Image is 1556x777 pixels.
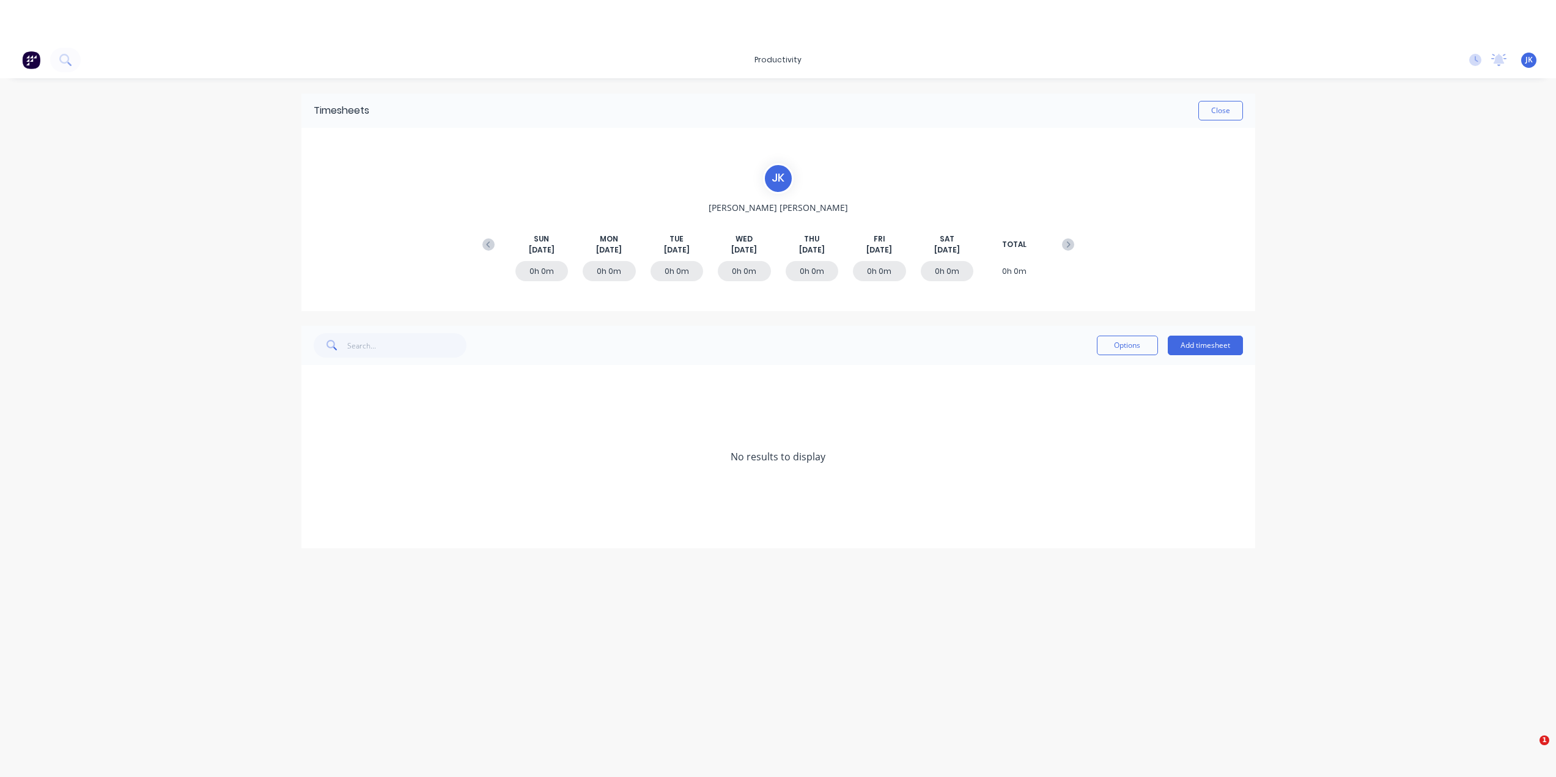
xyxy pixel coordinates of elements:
div: 0h 0m [718,261,771,281]
span: [PERSON_NAME] [PERSON_NAME] [709,201,848,214]
div: 0h 0m [515,261,569,281]
span: TOTAL [1002,239,1027,250]
div: No results to display [301,365,1255,548]
div: 0h 0m [921,261,974,281]
div: 0h 0m [651,261,704,281]
iframe: Intercom live chat [1514,735,1544,765]
div: 0h 0m [988,261,1041,281]
img: Factory [22,51,40,69]
div: J K [763,163,794,194]
span: FRI [874,234,885,245]
span: SAT [940,234,954,245]
span: [DATE] [934,245,960,256]
div: 0h 0m [786,261,839,281]
button: Add timesheet [1168,336,1243,355]
button: Close [1198,101,1243,120]
span: WED [736,234,753,245]
span: [DATE] [596,245,622,256]
input: Search... [347,333,466,358]
span: [DATE] [731,245,757,256]
span: [DATE] [529,245,555,256]
span: THU [804,234,819,245]
div: 0h 0m [853,261,906,281]
div: Timesheets [314,103,369,118]
button: Options [1097,336,1158,355]
span: SUN [534,234,549,245]
span: [DATE] [866,245,892,256]
span: [DATE] [799,245,825,256]
div: 0h 0m [583,261,636,281]
span: JK [1525,54,1533,65]
span: [DATE] [664,245,690,256]
div: productivity [748,51,808,69]
span: 1 [1539,735,1549,745]
span: MON [600,234,618,245]
span: TUE [669,234,684,245]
